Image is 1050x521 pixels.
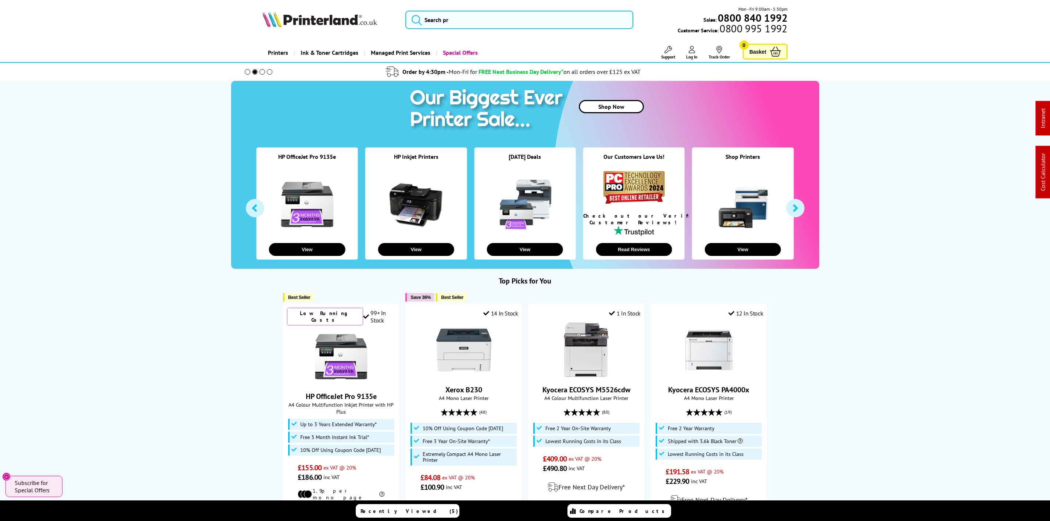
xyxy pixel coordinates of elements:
a: Support [661,46,675,60]
button: Best Seller [436,293,467,301]
a: HP Inkjet Printers [394,153,438,160]
button: Close [2,472,11,481]
div: 14 In Stock [483,310,518,317]
a: Printerland Logo [262,11,396,29]
span: ex VAT @ 20% [691,468,724,475]
span: inc VAT [323,474,340,481]
a: Kyocera ECOSYS M5526cdw [559,372,614,379]
span: inc VAT [569,465,585,472]
span: Free 3 Year On-Site Warranty* [423,438,490,444]
img: Kyocera ECOSYS M5526cdw [559,322,614,378]
span: Ink & Toner Cartridges [301,43,358,62]
div: Our Customers Love Us! [583,153,685,169]
span: A4 Colour Multifunction Inkjet Printer with HP Plus [287,401,395,415]
span: Customer Service: [678,25,787,34]
span: Mon - Fri 9:00am - 5:30pm [738,6,788,13]
span: Up to 3 Years Extended Warranty* [300,421,377,427]
button: View [487,243,563,256]
button: Best Seller [283,293,314,301]
a: Cost Calculator [1039,153,1047,191]
span: 0800 995 1992 [718,25,787,32]
button: View [378,243,454,256]
span: (19) [724,405,732,419]
span: Subscribe for Special Offers [15,479,55,494]
span: A4 Colour Multifunction Laser Printer [532,395,641,402]
input: Search pr [405,11,633,29]
span: (80) [602,405,609,419]
span: £490.80 [543,464,567,473]
span: £100.90 [420,482,444,492]
a: 0800 840 1992 [717,14,788,21]
li: modal_delivery [235,65,792,78]
img: Printerland Logo [262,11,377,27]
span: ex VAT @ 20% [442,474,475,481]
a: Log In [686,46,698,60]
span: 10% Off Using Coupon Code [DATE] [423,425,503,431]
span: Basket [749,47,766,57]
span: 10% Off Using Coupon Code [DATE] [300,447,381,453]
a: Special Offers [436,43,483,62]
a: Xerox B230 [436,372,491,379]
span: Best Seller [288,295,311,300]
span: Extremely Compact A4 Mono Laser Printer [423,451,515,463]
span: ex VAT @ 20% [569,455,601,462]
a: Ink & Toner Cartridges [294,43,364,62]
a: Intranet [1039,108,1047,128]
img: Kyocera ECOSYS PA4000x [681,322,737,378]
a: Track Order [709,46,730,60]
span: Order by 4:30pm - [402,68,477,75]
li: 1.9p per mono page [298,488,384,501]
span: Support [661,54,675,60]
span: Mon-Fri for [449,68,477,75]
button: Read Reviews [596,243,672,256]
button: Save 36% [405,293,434,301]
a: Recently Viewed (5) [356,504,459,518]
button: View [269,243,345,256]
a: Compare Products [567,504,671,518]
div: modal_delivery [655,490,763,510]
div: modal_delivery [409,496,518,516]
span: Free 2 Year On-Site Warranty [545,425,611,431]
img: printer sale [406,81,570,139]
a: Kyocera ECOSYS PA4000x [681,372,737,379]
span: A4 Mono Laser Printer [655,395,763,402]
div: 12 In Stock [728,310,763,317]
div: 99+ In Stock [363,309,395,324]
span: Sales: [703,16,717,23]
a: Basket 0 [743,44,788,60]
div: 1 In Stock [609,310,641,317]
span: FREE Next Business Day Delivery* [479,68,563,75]
span: inc VAT [446,483,462,490]
a: HP OfficeJet Pro 9135e [306,392,377,401]
img: HP OfficeJet Pro 9135e [313,329,369,384]
a: Shop Now [579,100,644,113]
div: on all orders over £125 ex VAT [563,68,641,75]
span: Log In [686,54,698,60]
div: Shop Printers [692,153,793,169]
span: Compare Products [580,508,669,514]
div: Check out our Verified Customer Reviews! [583,213,685,226]
a: Managed Print Services [364,43,436,62]
div: Low Running Costs [287,308,363,325]
img: Xerox B230 [436,322,491,378]
span: Best Seller [441,295,463,300]
span: Shipped with 3.6k Black Toner [668,438,743,444]
span: £229.90 [666,477,689,486]
a: HP OfficeJet Pro 9135e [278,153,336,160]
a: HP OfficeJet Pro 9135e [313,378,369,386]
span: (48) [479,405,487,419]
a: Printers [262,43,294,62]
span: 0 [739,40,749,50]
span: £409.00 [543,454,567,464]
div: [DATE] Deals [474,153,576,169]
span: Free 3 Month Instant Ink Trial* [300,434,369,440]
span: Lowest Running Costs in its Class [668,451,743,457]
b: 0800 840 1992 [718,11,788,25]
span: A4 Mono Laser Printer [409,395,518,402]
span: inc VAT [691,478,707,485]
span: Free 2 Year Warranty [668,425,714,431]
div: modal_delivery [532,477,641,497]
span: Save 36% [411,295,431,300]
span: £155.00 [298,463,322,472]
a: Kyocera ECOSYS M5526cdw [542,385,630,395]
